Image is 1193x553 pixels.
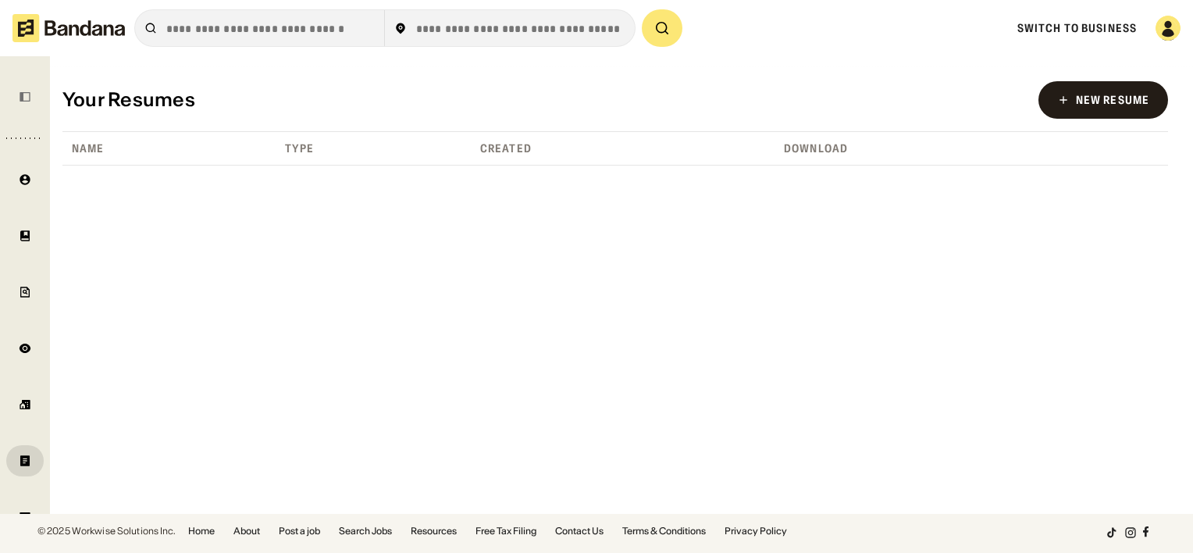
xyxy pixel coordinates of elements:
[778,141,848,155] div: Download
[12,14,125,42] img: Bandana logotype
[1076,95,1149,105] div: New Resume
[37,526,176,536] div: © 2025 Workwise Solutions Inc.
[555,526,604,536] a: Contact Us
[279,141,313,155] div: Type
[188,526,215,536] a: Home
[411,526,457,536] a: Resources
[725,526,787,536] a: Privacy Policy
[1017,21,1137,35] a: Switch to Business
[622,526,706,536] a: Terms & Conditions
[233,526,260,536] a: About
[62,89,195,112] div: Your Resumes
[475,526,536,536] a: Free Tax Filing
[339,526,392,536] a: Search Jobs
[474,141,532,155] div: Created
[279,526,320,536] a: Post a job
[66,141,104,155] div: Name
